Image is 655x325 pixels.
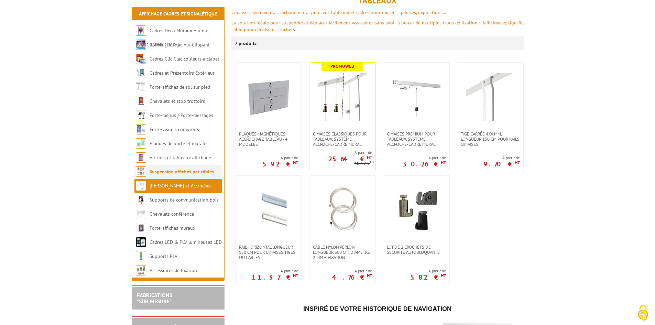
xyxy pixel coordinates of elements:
[136,68,146,78] img: Cadres et Présentoirs Extérieur
[262,162,298,166] p: 5.92 €
[136,25,146,36] img: Cadres Deco Muraux Alu ou Bois
[367,273,372,279] sup: HT
[293,160,298,165] sup: HT
[231,9,446,15] font: Cimaises, système d’accrochage mural pour vos tableaux et cadres pour musées, galeries, expositions…
[515,160,520,165] sup: HT
[239,131,298,147] span: Plaques magnétiques accrochage tableau - 4 modèles
[410,268,446,274] span: A partir de
[354,161,374,166] p: 30.17 €
[403,155,446,161] span: A partir de
[483,155,520,161] span: A partir de
[303,305,451,312] span: Inspiré de votre historique de navigation
[150,169,214,175] a: Suspension affiches par câbles
[136,209,146,219] img: Chevalets conférence
[252,268,298,274] span: A partir de
[150,140,208,147] a: Plaques de porte et murales
[236,131,302,147] a: Plaques magnétiques accrochage tableau - 4 modèles
[318,186,367,234] img: Câble nylon perlon longueur 300 cm, diamètre 2 mm + fixation
[136,237,146,247] img: Cadres LED & PLV lumineuses LED
[136,251,146,261] img: Supports PLV
[150,70,215,76] a: Cadres et Présentoirs Extérieur
[262,155,298,161] span: A partir de
[150,225,195,231] a: Porte-affiches muraux
[403,162,446,166] p: 30.26 €
[244,186,293,234] img: Rail horizontal longueur 150 cm pour cimaises tiges ou câbles
[457,131,523,147] a: Tige carrée 4x4 mm, longueur 150 cm pour rails cimaises
[387,131,446,147] span: Cimaises PREMIUM pour tableaux, système accroche-cadre mural
[309,131,375,147] a: Cimaises CLASSIQUES pour tableaux, système accroche-cadre mural
[136,152,146,163] img: Vitrines et tableaux affichage
[136,124,146,134] img: Porte-visuels comptoirs
[136,183,211,203] a: [PERSON_NAME] et Accroches tableaux
[461,131,520,147] span: Tige carrée 4x4 mm, longueur 150 cm pour rails cimaises
[150,56,219,62] a: Cadres Clic-Clac couleurs à clapet
[392,186,440,234] img: Lot de 2 crochets de sécurité autobloquants
[150,126,199,132] a: Porte-visuels comptoirs
[293,273,298,279] sup: HT
[136,166,146,177] img: Suspension affiches par câbles
[136,181,146,191] img: Cimaises et Accroches tableaux
[150,84,210,90] a: Porte-affiches de sol sur pied
[150,98,205,104] a: Chevalets et stop trottoirs
[392,73,440,121] img: Cimaises PREMIUM pour tableaux, système accroche-cadre mural
[313,245,372,260] span: Câble nylon perlon longueur 300 cm, diamètre 2 mm + fixation
[387,245,446,255] span: Lot de 2 crochets de sécurité autobloquants
[231,20,523,33] font: La solution idéale pour suspendre et déplacer facilement vos cadres sans avoir à percer de multip...
[244,73,293,121] img: Plaques magnétiques accrochage tableau - 4 modèles
[150,112,213,118] a: Porte-menus / Porte-messages
[137,292,172,305] a: FABRICATIONS"Sur Mesure"
[235,36,261,50] p: 7 produits
[136,54,146,64] img: Cadres Clic-Clac couleurs à clapet
[150,42,210,48] a: Cadres Clic-Clac Alu Clippant
[239,245,298,260] span: Rail horizontal longueur 150 cm pour cimaises tiges ou câbles
[136,82,146,92] img: Porte-affiches de sol sur pied
[309,245,375,260] a: Câble nylon perlon longueur 300 cm, diamètre 2 mm + fixation
[441,273,446,279] sup: HT
[150,154,211,161] a: Vitrines et tableaux affichage
[136,28,207,48] a: Cadres Deco Muraux Alu ou [GEOGRAPHIC_DATA]
[318,73,367,121] img: Cimaises CLASSIQUES pour tableaux, système accroche-cadre mural
[330,63,354,69] b: Promoweb
[150,267,197,273] a: Accessoires de fixation
[236,245,302,260] a: Rail horizontal longueur 150 cm pour cimaises tiges ou câbles
[370,160,374,164] sup: HT
[441,160,446,165] sup: HT
[150,253,177,259] a: Supports PLV
[332,268,372,274] span: A partir de
[410,275,446,279] p: 5.82 €
[139,11,217,17] a: Affichage Cadres et Signalétique
[383,245,449,255] a: Lot de 2 crochets de sécurité autobloquants
[136,110,146,120] img: Porte-menus / Porte-messages
[150,197,219,203] a: Supports de communication bois
[332,275,372,279] p: 4.76 €
[313,131,372,147] span: Cimaises CLASSIQUES pour tableaux, système accroche-cadre mural
[634,304,652,322] img: Cookies (fenêtre modale)
[367,154,372,160] sup: HT
[136,96,146,106] img: Chevalets et stop trottoirs
[309,150,372,155] span: A partir de
[150,211,194,217] a: Chevalets conférence
[136,138,146,149] img: Plaques de porte et murales
[631,302,655,325] button: Cookies (fenêtre modale)
[150,239,222,245] a: Cadres LED & PLV lumineuses LED
[136,223,146,233] img: Porte-affiches muraux
[252,275,298,279] p: 11.37 €
[483,162,520,166] p: 9.70 €
[328,157,372,161] p: 25.64 €
[383,131,449,147] a: Cimaises PREMIUM pour tableaux, système accroche-cadre mural
[466,73,514,121] img: Tige carrée 4x4 mm, longueur 150 cm pour rails cimaises
[136,265,146,275] img: Accessoires de fixation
